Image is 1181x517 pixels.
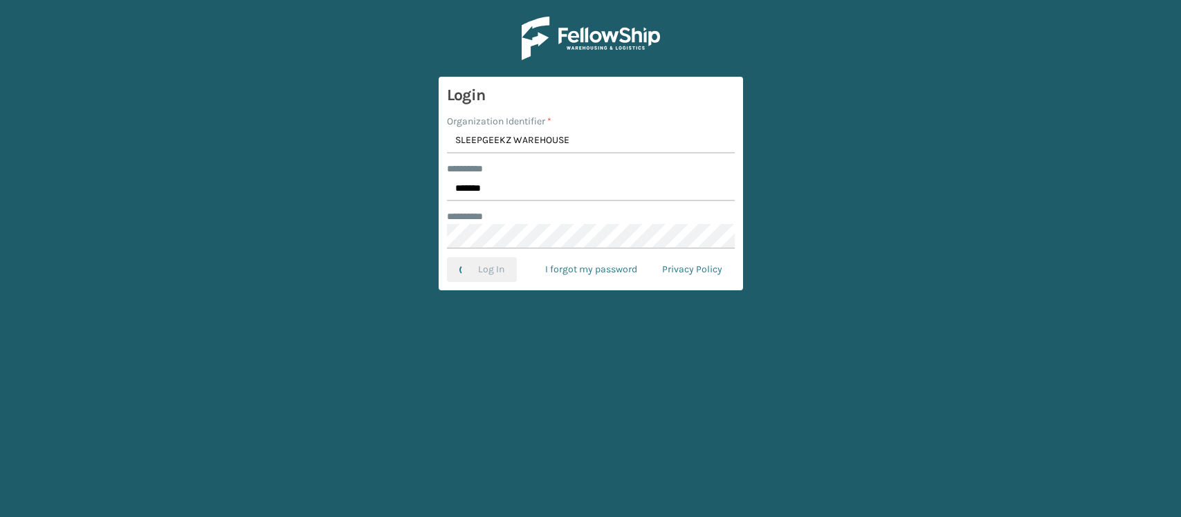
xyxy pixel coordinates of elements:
img: Logo [522,17,660,60]
h3: Login [447,85,735,106]
a: Privacy Policy [650,257,735,282]
label: Organization Identifier [447,114,551,129]
a: I forgot my password [533,257,650,282]
button: Log In [447,257,517,282]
